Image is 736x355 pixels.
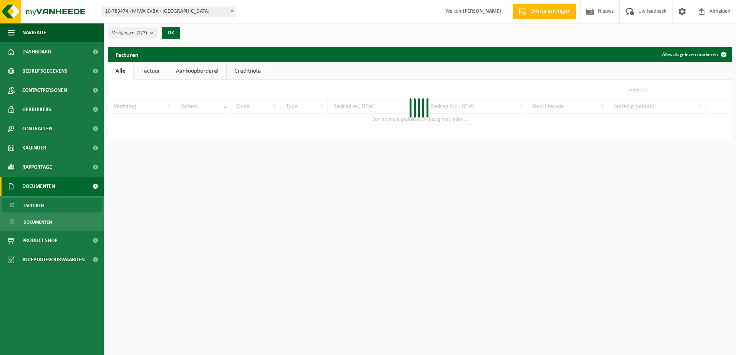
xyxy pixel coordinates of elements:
span: Kalender [22,138,46,158]
span: Rapportage [22,158,52,177]
span: 10-783474 - MIWA CVBA - SINT-NIKLAAS [102,6,236,17]
span: Contactpersonen [22,81,67,100]
a: Documenten [2,214,102,229]
a: Facturen [2,198,102,212]
span: Contracten [22,119,52,138]
span: Documenten [22,177,55,196]
count: (7/7) [137,30,147,35]
button: Alles als gelezen markeren [656,47,731,62]
button: OK [162,27,180,39]
span: Offerte aanvragen [529,8,572,15]
span: Bedrijfsgegevens [22,61,67,81]
a: Factuur [134,62,168,80]
strong: [PERSON_NAME] [463,8,501,14]
span: Product Shop [22,231,57,250]
span: Documenten [23,215,52,229]
a: Creditnota [227,62,269,80]
span: Facturen [23,198,44,213]
button: Vestigingen(7/7) [108,27,157,38]
a: Alle [108,62,133,80]
a: Aankoopborderel [168,62,226,80]
span: Vestigingen [112,27,147,39]
span: Dashboard [22,42,51,61]
span: Navigatie [22,23,46,42]
h2: Facturen [108,47,146,62]
span: Acceptatievoorwaarden [22,250,85,269]
span: Gebruikers [22,100,51,119]
a: Offerte aanvragen [513,4,576,19]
